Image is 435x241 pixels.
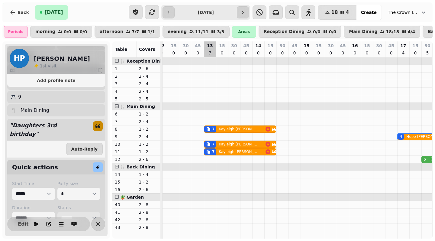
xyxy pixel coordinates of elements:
[231,43,237,49] p: 30
[12,181,55,187] label: Start Time
[219,149,259,154] p: Kayleigh [PERSON_NAME]
[424,157,426,162] div: 5
[139,134,158,140] p: 2 - 4
[115,73,134,79] p: 2
[329,30,337,34] p: 0 / 0
[376,43,382,49] p: 30
[115,134,134,140] p: 9
[57,181,100,187] label: Party size
[11,107,17,114] p: 🍴
[45,10,63,15] span: [DATE]
[35,29,55,34] p: morning
[139,156,158,162] p: 2 - 6
[71,147,98,151] span: Auto-Reply
[219,43,225,49] p: 15
[292,43,297,49] p: 45
[388,9,418,15] span: The Crown Inn
[115,81,134,87] p: 3
[5,5,34,20] button: Back
[328,50,333,56] p: 0
[34,54,90,63] h2: [PERSON_NAME]
[388,43,394,49] p: 45
[115,96,134,102] p: 5
[18,10,29,15] span: Back
[244,50,249,56] p: 0
[115,187,134,193] p: 16
[139,47,155,52] span: Covers
[316,50,321,56] p: 0
[256,50,261,56] p: 0
[18,80,52,87] p: 07923130403
[17,218,29,230] button: Edit
[232,50,237,56] p: 0
[139,217,158,223] p: 2 - 8
[40,64,43,68] span: 1
[139,149,158,155] p: 1 - 2
[183,43,188,49] p: 30
[349,29,377,34] p: Main Dining
[304,43,309,49] p: 15
[316,43,321,49] p: 15
[168,29,187,34] p: evening
[346,10,349,15] span: 4
[139,187,158,193] p: 2 - 6
[35,5,68,20] button: [DATE]
[232,26,256,38] div: Areas
[280,50,285,56] p: 0
[365,50,369,56] p: 0
[100,29,123,34] p: afternoon
[400,43,406,49] p: 17
[195,50,200,56] p: 0
[171,43,176,49] p: 15
[328,43,333,49] p: 30
[268,50,273,56] p: 0
[7,119,88,141] p: " Daughters 3rd birthday "
[139,111,158,117] p: 1 - 2
[139,73,158,79] p: 2 - 4
[18,93,21,101] p: 9
[148,30,155,34] p: 1 / 1
[386,30,399,34] p: 18 / 18
[120,195,144,200] span: 🪴 Garden
[353,50,357,56] p: 0
[401,50,406,56] p: 4
[120,164,155,169] span: 🍴 Back Dining
[139,96,158,102] p: 2 - 5
[139,141,158,147] p: 1 - 2
[115,126,134,132] p: 8
[389,50,394,56] p: 0
[259,26,341,38] button: Reception Dining0/00/0
[340,43,346,49] p: 45
[115,224,134,230] p: 43
[195,43,201,49] p: 45
[267,43,273,49] p: 15
[400,134,402,139] div: 4
[12,205,55,211] label: Duration
[183,50,188,56] p: 0
[139,179,158,185] p: 1 - 2
[304,50,309,56] p: 0
[132,30,139,34] p: 7 / 7
[219,142,259,147] p: Kayleigh [PERSON_NAME]
[115,156,134,162] p: 12
[14,55,25,62] span: HP
[43,64,48,68] span: st
[115,179,134,185] p: 15
[115,202,134,208] p: 40
[163,26,230,38] button: evening11/113/3
[364,43,370,49] p: 15
[219,127,259,132] p: Kayleigh [PERSON_NAME]
[20,222,27,226] span: Edit
[66,143,103,155] button: Auto-Reply
[318,5,356,20] button: 184
[95,26,160,38] button: afternoon7/71/1
[243,43,249,49] p: 45
[425,50,430,56] p: 5
[120,59,167,64] span: 🍴 Reception Dining
[115,149,134,155] p: 11
[115,66,134,72] p: 1
[139,224,158,230] p: 2 - 8
[352,43,358,49] p: 16
[217,30,224,34] p: 3 / 3
[212,149,214,154] div: 7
